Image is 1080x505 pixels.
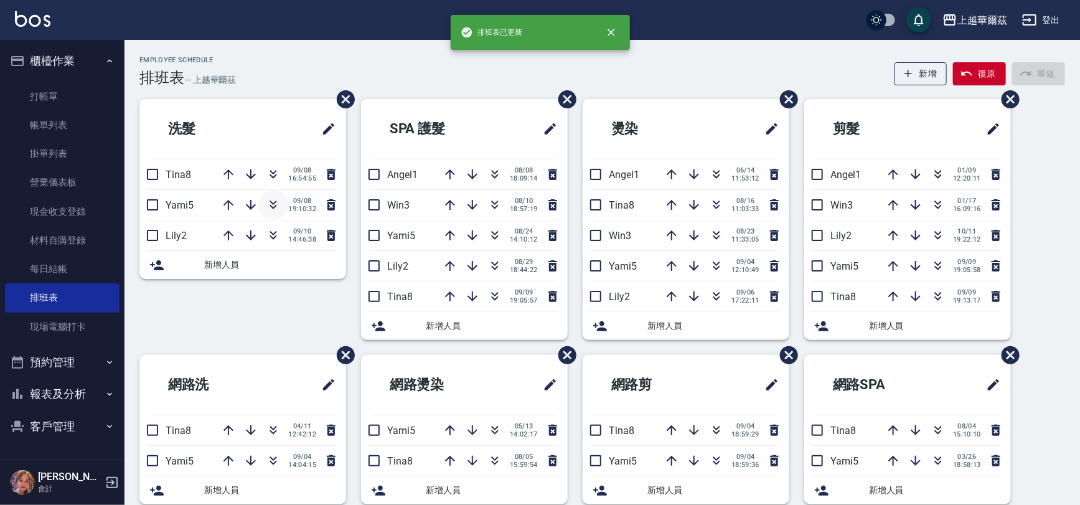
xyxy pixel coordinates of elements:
span: 刪除班表 [327,337,357,374]
span: 刪除班表 [992,337,1021,374]
span: Yami5 [609,260,637,272]
span: 09/04 [731,258,759,266]
span: 19:05:58 [953,266,981,274]
button: 櫃檯作業 [5,45,120,77]
span: 12:20:11 [953,174,981,182]
span: Angel1 [830,169,861,181]
span: 19:22:12 [953,235,981,243]
span: 修改班表的標題 [979,114,1001,144]
span: Angel1 [609,169,639,181]
a: 每日結帳 [5,255,120,283]
span: 修改班表的標題 [535,114,558,144]
span: 排班表已更新 [461,26,523,39]
span: 12:42:12 [288,430,316,438]
button: 預約管理 [5,346,120,379]
span: 19:05:57 [510,296,538,304]
span: 12:10:49 [731,266,759,274]
span: 18:59:29 [731,430,759,438]
span: 新增人員 [869,319,1001,333]
h2: 網路洗 [149,362,271,407]
h2: 網路燙染 [371,362,499,407]
span: 18:09:14 [510,174,538,182]
h5: [PERSON_NAME] [38,471,101,483]
span: 修改班表的標題 [314,370,336,400]
p: 會計 [38,483,101,494]
span: 新增人員 [204,258,336,271]
span: 16:54:55 [288,174,316,182]
span: 新增人員 [647,319,779,333]
button: close [598,19,625,46]
span: 16:09:16 [953,205,981,213]
span: Yami5 [387,230,415,242]
span: 14:10:12 [510,235,538,243]
button: save [906,7,931,32]
button: 新增 [895,62,947,85]
span: 刪除班表 [549,337,578,374]
span: 03/26 [953,453,981,461]
div: 新增人員 [139,251,346,279]
h2: 網路SPA [814,362,941,407]
span: Tina8 [387,455,413,467]
span: Yami5 [166,199,194,211]
h2: 洗髮 [149,106,264,151]
h2: SPA 護髮 [371,106,499,151]
button: 報表及分析 [5,378,120,410]
span: 09/04 [288,453,316,461]
span: 19:13:17 [953,296,981,304]
span: 08/08 [510,166,538,174]
h3: 排班表 [139,69,184,87]
span: 08/23 [731,227,759,235]
div: 新增人員 [804,312,1011,340]
a: 現金收支登錄 [5,197,120,226]
span: 17:22:11 [731,296,759,304]
span: 08/05 [510,453,538,461]
span: 08/29 [510,258,538,266]
span: 18:58:13 [953,461,981,469]
span: 05/13 [510,422,538,430]
span: 09/08 [288,166,316,174]
span: 06/14 [731,166,759,174]
button: 客戶管理 [5,410,120,443]
span: 18:59:36 [731,461,759,469]
span: 01/09 [953,166,981,174]
div: 新增人員 [804,476,1011,504]
span: 08/10 [510,197,538,205]
span: Lily2 [609,291,630,303]
span: Yami5 [830,455,858,467]
span: 15:59:54 [510,461,538,469]
span: Yami5 [830,260,858,272]
h2: Employee Schedule [139,56,236,64]
span: 新增人員 [426,319,558,333]
h2: 剪髮 [814,106,929,151]
span: 08/04 [953,422,981,430]
span: 09/10 [288,227,316,235]
span: 新增人員 [204,484,336,497]
span: 09/08 [288,197,316,205]
div: 新增人員 [361,476,568,504]
a: 打帳單 [5,82,120,111]
span: Tina8 [387,291,413,303]
img: Person [10,470,35,495]
span: Tina8 [830,291,856,303]
span: 09/09 [510,288,538,296]
span: Yami5 [166,455,194,467]
a: 現場電腦打卡 [5,313,120,341]
span: Yami5 [387,425,415,437]
span: 08/16 [731,197,759,205]
span: Tina8 [166,425,191,437]
span: 新增人員 [869,484,1001,497]
span: Angel1 [387,169,418,181]
span: Lily2 [166,230,187,242]
a: 掛單列表 [5,139,120,168]
span: 刪除班表 [771,81,800,118]
span: 刪除班表 [992,81,1021,118]
span: 09/09 [953,288,981,296]
h6: — 上越華爾茲 [184,73,237,87]
span: 刪除班表 [327,81,357,118]
button: 上越華爾茲 [937,7,1012,33]
span: 09/04 [731,453,759,461]
span: 修改班表的標題 [314,114,336,144]
span: 01/17 [953,197,981,205]
a: 帳單列表 [5,111,120,139]
span: Win3 [609,230,631,242]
